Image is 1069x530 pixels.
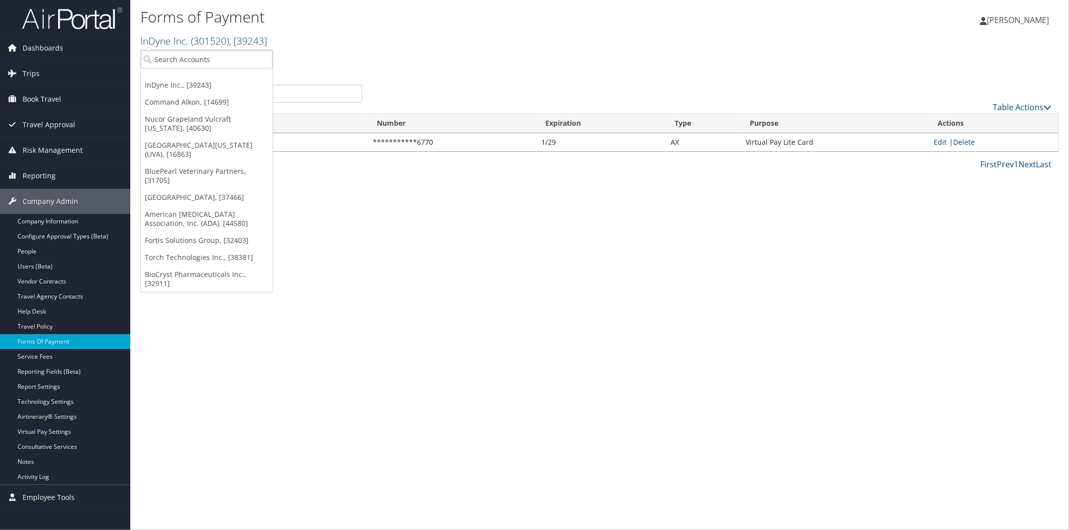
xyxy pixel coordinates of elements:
a: Delete [953,137,975,147]
a: Last [1036,159,1051,170]
a: BioCryst Pharmaceuticals Inc., [32911] [141,266,273,292]
th: Number [368,114,537,133]
span: Reporting [23,163,56,188]
th: Type [666,114,741,133]
span: [PERSON_NAME] [987,15,1049,26]
a: InDyne Inc. [140,34,267,48]
a: InDyne Inc., [39243] [141,77,273,94]
span: , [ 39243 ] [229,34,267,48]
a: Prev [997,159,1014,170]
span: ( 301520 ) [191,34,229,48]
th: Actions [929,114,1058,133]
a: 1 [1014,159,1018,170]
span: Book Travel [23,87,61,112]
a: BluePearl Veterinary Partners, [31705] [141,163,273,189]
img: airportal-logo.png [22,7,122,30]
input: Search Accounts [141,50,273,69]
h1: Forms of Payment [140,7,753,28]
a: American [MEDICAL_DATA] Association, Inc. (ADA), [44580] [141,206,273,232]
a: Torch Technologies Inc., [38381] [141,249,273,266]
span: Dashboards [23,36,63,61]
a: Table Actions [993,102,1051,113]
span: Employee Tools [23,485,75,510]
a: First [980,159,997,170]
th: Purpose: activate to sort column ascending [741,114,929,133]
a: [GEOGRAPHIC_DATA], [37466] [141,189,273,206]
a: [GEOGRAPHIC_DATA][US_STATE] (UVA), [16863] [141,137,273,163]
a: Next [1018,159,1036,170]
span: Travel Approval [23,112,75,137]
td: 1/29 [537,133,666,151]
a: Edit [934,137,947,147]
span: Risk Management [23,138,83,163]
a: [PERSON_NAME] [980,5,1059,35]
span: Trips [23,61,40,86]
td: | [929,133,1058,151]
a: Fortis Solutions Group, [32403] [141,232,273,249]
a: Nucor Grapeland Vulcraft [US_STATE], [40630] [141,111,273,137]
td: Virtual Pay Lite Card [741,133,929,151]
span: Company Admin [23,189,78,214]
td: AX [666,133,741,151]
th: Expiration: activate to sort column ascending [537,114,666,133]
a: Command Alkon, [14699] [141,94,273,111]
